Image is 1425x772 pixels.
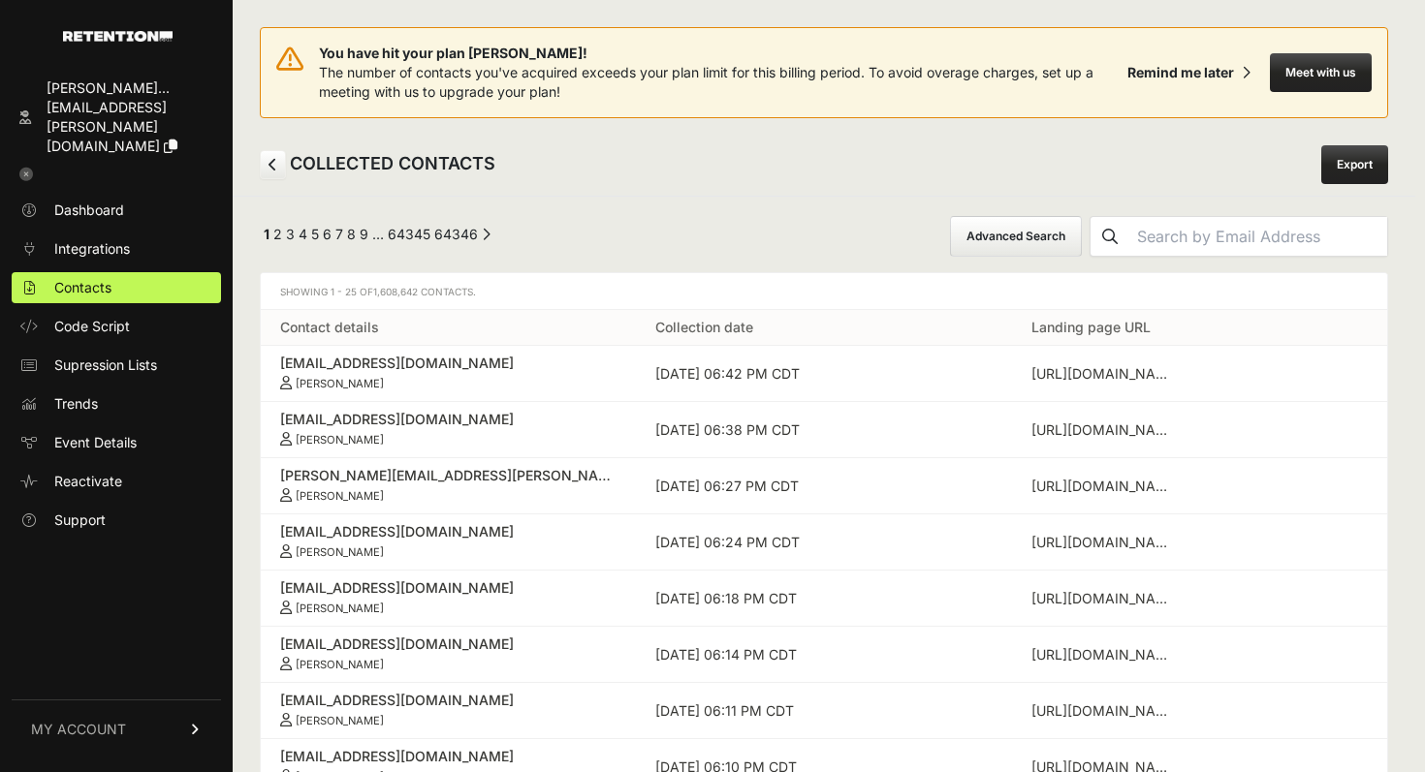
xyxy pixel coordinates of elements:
[280,634,617,654] div: [EMAIL_ADDRESS][DOMAIN_NAME]
[12,233,221,264] a: Integrations
[360,226,368,242] a: Page 9
[1031,645,1177,664] div: https://enjoyer.com/u-p-anatomy-of-a-murder-temporary-insanity-plea/?media_type=image&fbclid=IwZX...
[12,311,221,342] a: Code Script
[12,505,221,536] a: Support
[636,514,1011,571] td: [DATE] 06:24 PM CDT
[296,377,384,390] small: [PERSON_NAME]
[280,691,617,727] a: [EMAIL_ADDRESS][DOMAIN_NAME] [PERSON_NAME]
[1031,420,1177,440] div: https://enjoyer.com/u-p-anatomy-of-a-murder-temporary-insanity-plea/?media_type=image&fbclid=IwZX...
[54,355,157,375] span: Supression Lists
[12,73,221,162] a: [PERSON_NAME]... [EMAIL_ADDRESS][PERSON_NAME][DOMAIN_NAME]
[280,522,617,541] div: [EMAIL_ADDRESS][DOMAIN_NAME]
[1031,364,1177,384] div: https://enjoyer.com/good-guys-with-guns-prevented-mass-murder-at-crosspointe-church/?media_type=i...
[31,720,126,739] span: MY ACCOUNT
[319,44,1120,63] span: You have hit your plan [PERSON_NAME]!
[655,319,753,335] a: Collection date
[54,278,111,297] span: Contacts
[372,226,384,242] span: …
[388,226,430,242] a: Page 64345
[636,571,1011,627] td: [DATE] 06:18 PM CDT
[260,225,491,249] div: Pagination
[54,394,98,414] span: Trends
[280,634,617,671] a: [EMAIL_ADDRESS][DOMAIN_NAME] [PERSON_NAME]
[296,433,384,447] small: [PERSON_NAME]
[636,627,1011,683] td: [DATE] 06:14 PM CDT
[54,317,130,336] span: Code Script
[280,747,617,766] div: [EMAIL_ADDRESS][DOMAIN_NAME]
[12,427,221,458] a: Event Details
[260,150,495,179] h2: COLLECTED CONTACTS
[636,402,1011,458] td: [DATE] 06:38 PM CDT
[12,350,221,381] a: Supression Lists
[54,239,130,259] span: Integrations
[1129,217,1387,256] input: Search by Email Address
[47,78,213,98] div: [PERSON_NAME]...
[280,522,617,559] a: [EMAIL_ADDRESS][DOMAIN_NAME] [PERSON_NAME]
[323,226,332,242] a: Page 6
[280,410,617,447] a: [EMAIL_ADDRESS][DOMAIN_NAME] [PERSON_NAME]
[54,510,106,530] span: Support
[54,201,124,220] span: Dashboard
[636,683,1011,739] td: [DATE] 06:11 PM CDT
[12,272,221,303] a: Contacts
[273,226,282,242] a: Page 2
[1120,55,1258,90] button: Remind me later
[319,64,1093,100] span: The number of contacts you've acquired exceeds your plan limit for this billing period. To avoid ...
[1321,145,1388,184] a: Export
[54,472,122,491] span: Reactivate
[347,226,356,242] a: Page 8
[299,226,307,242] a: Page 4
[296,489,384,503] small: [PERSON_NAME]
[280,354,617,373] div: [EMAIL_ADDRESS][DOMAIN_NAME]
[280,578,617,598] div: [EMAIL_ADDRESS][DOMAIN_NAME]
[12,195,221,226] a: Dashboard
[264,226,269,242] em: Page 1
[636,346,1011,402] td: [DATE] 06:42 PM CDT
[286,226,295,242] a: Page 3
[1127,63,1234,82] div: Remind me later
[1031,319,1151,335] a: Landing page URL
[1031,701,1177,721] div: https://enjoyer.com/good-guys-with-guns-prevented-mass-murder-at-crosspointe-church/?media_type=i...
[280,410,617,429] div: [EMAIL_ADDRESS][DOMAIN_NAME]
[950,216,1082,257] button: Advanced Search
[12,388,221,419] a: Trends
[296,602,384,615] small: [PERSON_NAME]
[296,714,384,727] small: [PERSON_NAME]
[1031,589,1177,608] div: https://enjoyer.com/good-guys-with-guns-prevented-mass-murder-at-crosspointe-church/?media_type=i...
[296,545,384,559] small: [PERSON_NAME]
[54,433,137,452] span: Event Details
[47,99,167,154] span: [EMAIL_ADDRESS][PERSON_NAME][DOMAIN_NAME]
[280,354,617,390] a: [EMAIL_ADDRESS][DOMAIN_NAME] [PERSON_NAME]
[280,286,476,297] span: Showing 1 - 25 of
[636,458,1011,514] td: [DATE] 06:27 PM CDT
[335,226,343,242] a: Page 7
[311,226,319,242] a: Page 5
[434,226,478,242] a: Page 64346
[373,286,476,297] span: 1,608,642 Contacts.
[1031,533,1177,552] div: https://enjoyer.com/good-guys-with-guns-prevented-mass-murder-at-crosspointe-church/?media_type=i...
[296,658,384,671] small: [PERSON_NAME]
[1031,477,1177,496] div: https://enjoyer.com/good-guys-with-guns-prevented-mass-murder-at-crosspointe-church/?media_type=i...
[280,319,379,335] a: Contact details
[280,466,617,485] div: [PERSON_NAME][EMAIL_ADDRESS][PERSON_NAME][DOMAIN_NAME]
[12,466,221,497] a: Reactivate
[63,31,173,42] img: Retention.com
[1270,53,1372,92] button: Meet with us
[12,699,221,758] a: MY ACCOUNT
[280,466,617,503] a: [PERSON_NAME][EMAIL_ADDRESS][PERSON_NAME][DOMAIN_NAME] [PERSON_NAME]
[280,691,617,710] div: [EMAIL_ADDRESS][DOMAIN_NAME]
[280,578,617,615] a: [EMAIL_ADDRESS][DOMAIN_NAME] [PERSON_NAME]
